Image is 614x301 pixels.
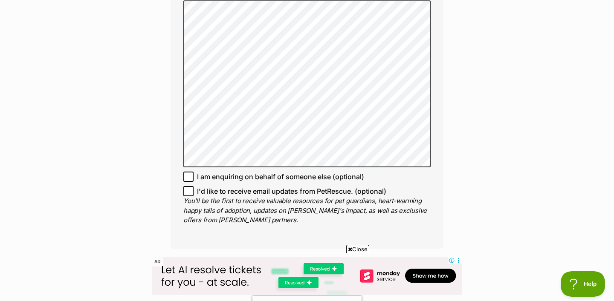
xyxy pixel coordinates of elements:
[152,257,163,267] span: AD
[561,271,605,297] iframe: Help Scout Beacon - Open
[346,245,369,253] span: Close
[6,6,305,15] p: Simpro Project Management
[183,196,431,225] p: You'll be the first to receive valuable resources for pet guardians, heart-warming happy tails of...
[197,172,364,182] span: I am enquiring on behalf of someone else (optional)
[197,186,386,196] span: I'd like to receive email updates from PetRescue. (optional)
[6,18,305,30] span: Lost tools? Missed service calls? Overbooked jobs?Simpro helps you track assets, optimise schedul...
